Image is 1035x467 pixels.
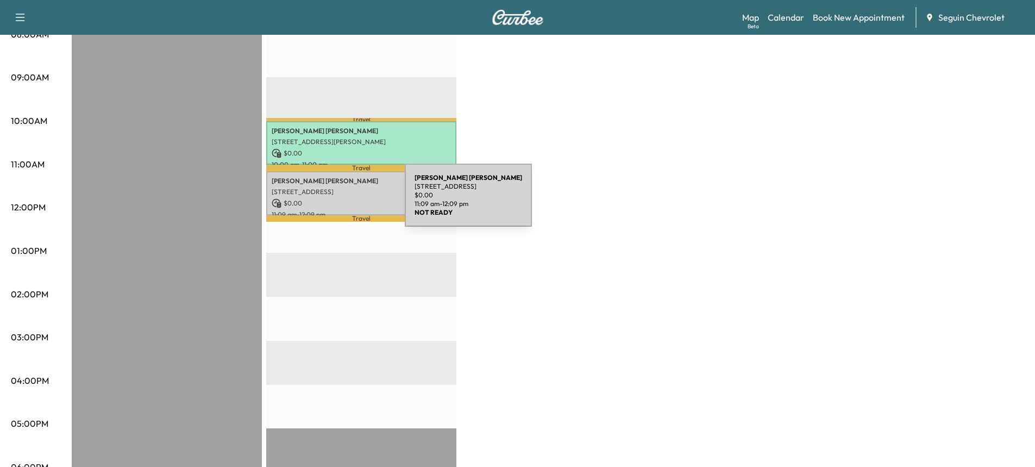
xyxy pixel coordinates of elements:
[11,417,48,430] p: 05:00PM
[742,11,759,24] a: MapBeta
[11,158,45,171] p: 11:00AM
[272,160,451,169] p: 10:00 am - 11:00 am
[415,208,453,216] b: NOT READY
[272,188,451,196] p: [STREET_ADDRESS]
[11,374,49,387] p: 04:00PM
[11,201,46,214] p: 12:00PM
[11,288,48,301] p: 02:00PM
[11,114,47,127] p: 10:00AM
[266,215,456,222] p: Travel
[938,11,1005,24] span: Seguin Chevrolet
[813,11,905,24] a: Book New Appointment
[415,173,522,182] b: [PERSON_NAME] [PERSON_NAME]
[768,11,804,24] a: Calendar
[272,177,451,185] p: [PERSON_NAME] [PERSON_NAME]
[272,138,451,146] p: [STREET_ADDRESS][PERSON_NAME]
[266,165,456,171] p: Travel
[272,210,451,219] p: 11:09 am - 12:09 pm
[266,118,456,121] p: Travel
[415,182,522,191] p: [STREET_ADDRESS]
[11,71,49,84] p: 09:00AM
[415,191,522,200] p: $ 0.00
[11,244,47,257] p: 01:00PM
[415,200,522,208] p: 11:09 am - 12:09 pm
[272,198,451,208] p: $ 0.00
[272,127,451,135] p: [PERSON_NAME] [PERSON_NAME]
[272,148,451,158] p: $ 0.00
[11,331,48,344] p: 03:00PM
[492,10,544,25] img: Curbee Logo
[748,22,759,30] div: Beta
